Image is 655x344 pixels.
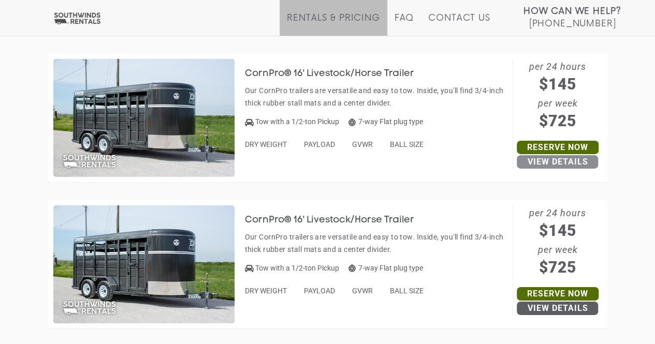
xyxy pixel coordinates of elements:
a: View Details [517,155,598,169]
span: GVWR [352,140,373,148]
h3: CornPro® 16' Livestock/Horse Trailer [245,69,430,79]
a: How Can We Help? [PHONE_NUMBER] [523,5,621,28]
h3: CornPro® 16' Livestock/Horse Trailer [245,215,430,226]
img: SW037 - CornPro 16' Livestock/Horse Trailer [53,59,235,177]
a: Rentals & Pricing [287,13,380,36]
span: DRY WEIGHT [245,140,287,148]
span: PAYLOAD [304,287,335,295]
span: Tow with a 1/2-ton Pickup [255,264,339,272]
a: CornPro® 16' Livestock/Horse Trailer [245,69,430,77]
span: DRY WEIGHT [245,287,287,295]
a: Contact Us [428,13,490,36]
span: 7-way Flat plug type [348,264,423,272]
span: $725 [513,256,602,279]
span: BALL SIZE [390,287,424,295]
img: SW038 - CornPro 16' Livestock/Horse Trailer [53,205,235,323]
a: FAQ [395,13,414,36]
a: CornPro® 16' Livestock/Horse Trailer [245,215,430,223]
p: Our CornPro trailers are versatile and easy to tow. Inside, you'll find 3/4-inch thick rubber sta... [245,231,508,256]
span: per 24 hours per week [513,205,602,279]
span: $725 [513,109,602,132]
span: per 24 hours per week [513,59,602,132]
span: Tow with a 1/2-ton Pickup [255,117,339,126]
span: $145 [513,72,602,96]
span: $145 [513,219,602,242]
strong: How Can We Help? [523,6,621,17]
a: Reserve Now [517,141,599,154]
span: [PHONE_NUMBER] [529,19,616,29]
p: Our CornPro trailers are versatile and easy to tow. Inside, you'll find 3/4-inch thick rubber sta... [245,84,508,109]
span: PAYLOAD [304,140,335,148]
span: BALL SIZE [390,140,424,148]
span: 7-way Flat plug type [348,117,423,126]
a: Reserve Now [517,287,599,301]
span: GVWR [352,287,373,295]
a: View Details [517,302,598,315]
img: Southwinds Rentals Logo [52,12,103,25]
